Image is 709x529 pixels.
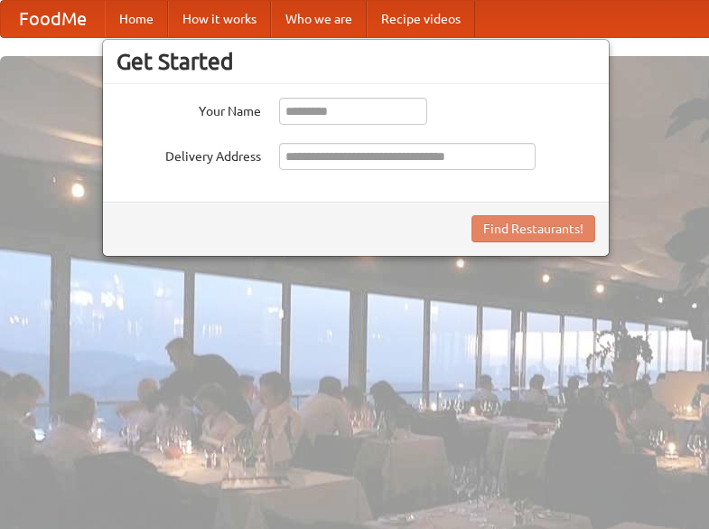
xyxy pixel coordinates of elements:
[117,143,261,165] label: Delivery Address
[117,48,595,75] h3: Get Started
[168,1,271,37] a: How it works
[105,1,168,37] a: Home
[271,1,367,37] a: Who we are
[1,1,105,37] a: FoodMe
[471,215,595,242] button: Find Restaurants!
[367,1,475,37] a: Recipe videos
[117,98,261,120] label: Your Name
